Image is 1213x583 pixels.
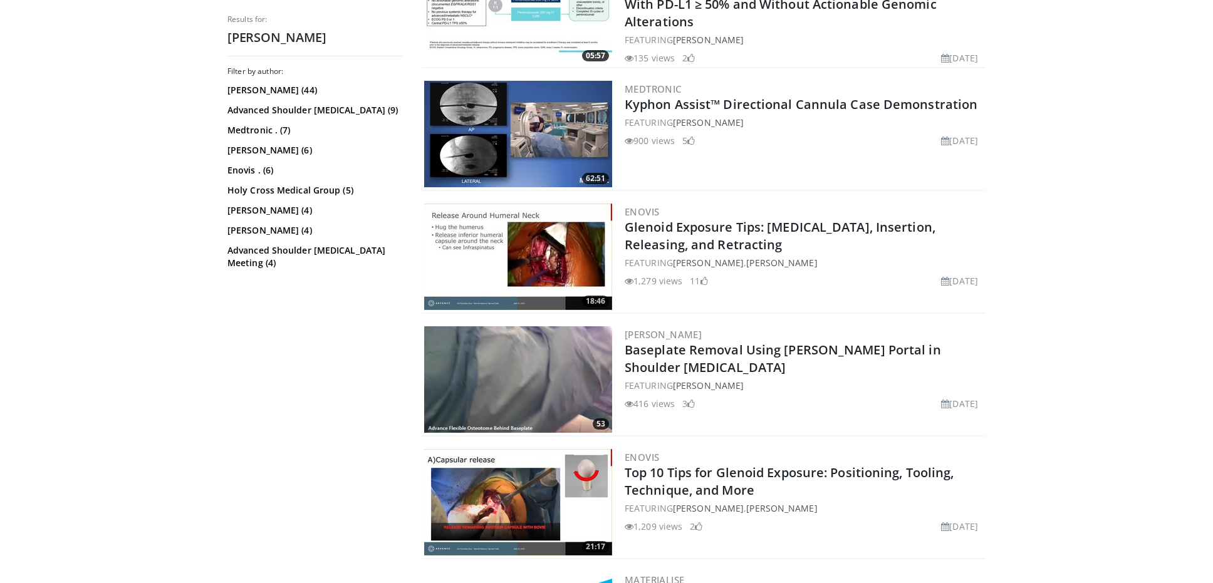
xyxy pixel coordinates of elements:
[625,51,675,64] li: 135 views
[625,520,682,533] li: 1,209 views
[424,326,612,433] img: 308ddfa1-28b0-486d-a481-5d7d778e1d8d.300x170_q85_crop-smart_upscale.jpg
[424,204,612,310] a: 18:46
[625,341,941,376] a: Baseplate Removal Using [PERSON_NAME] Portal in Shoulder [MEDICAL_DATA]
[625,33,983,46] div: FEATURING
[227,124,400,137] a: Medtronic . (7)
[941,520,978,533] li: [DATE]
[227,14,403,24] p: Results for:
[227,144,400,157] a: [PERSON_NAME] (6)
[227,84,400,96] a: [PERSON_NAME] (44)
[424,204,612,310] img: f5127420-3227-4a08-8680-4f819f725301.300x170_q85_crop-smart_upscale.jpg
[673,34,744,46] a: [PERSON_NAME]
[424,449,612,555] img: dfc1435d-5ec1-4a3e-b9f1-1b7b26ebda4e.300x170_q85_crop-smart_upscale.jpg
[593,418,609,430] span: 53
[682,51,695,64] li: 2
[682,134,695,147] li: 5
[227,104,400,116] a: Advanced Shoulder [MEDICAL_DATA] (9)
[424,449,612,555] a: 21:17
[625,96,977,113] a: Kyphon Assist™ Directional Cannula Case Demonstration
[673,116,744,128] a: [PERSON_NAME]
[227,29,403,46] h2: [PERSON_NAME]
[625,134,675,147] li: 900 views
[625,328,702,341] a: [PERSON_NAME]
[424,326,612,433] a: 53
[424,81,612,187] img: 3933a096-3612-4036-b7f0-20ad3a29d1de.300x170_q85_crop-smart_upscale.jpg
[941,397,978,410] li: [DATE]
[625,219,935,253] a: Glenoid Exposure Tips: [MEDICAL_DATA], Insertion, Releasing, and Retracting
[625,205,659,218] a: Enovis
[227,164,400,177] a: Enovis . (6)
[625,502,983,515] div: FEATURING ,
[227,66,403,76] h3: Filter by author:
[625,256,983,269] div: FEATURING ,
[227,184,400,197] a: Holy Cross Medical Group (5)
[582,541,609,552] span: 21:17
[941,134,978,147] li: [DATE]
[625,83,682,95] a: Medtronic
[227,244,400,269] a: Advanced Shoulder [MEDICAL_DATA] Meeting (4)
[582,296,609,307] span: 18:46
[424,81,612,187] a: 62:51
[227,204,400,217] a: [PERSON_NAME] (4)
[582,50,609,61] span: 05:57
[690,520,702,533] li: 2
[227,224,400,237] a: [PERSON_NAME] (4)
[746,502,817,514] a: [PERSON_NAME]
[690,274,707,287] li: 11
[625,116,983,129] div: FEATURING
[625,274,682,287] li: 1,279 views
[941,51,978,64] li: [DATE]
[673,257,744,269] a: [PERSON_NAME]
[625,451,659,463] a: Enovis
[673,379,744,391] a: [PERSON_NAME]
[582,173,609,184] span: 62:51
[682,397,695,410] li: 3
[625,379,983,392] div: FEATURING
[625,464,954,498] a: Top 10 Tips for Glenoid Exposure: Positioning, Tooling, Technique, and More
[941,274,978,287] li: [DATE]
[746,257,817,269] a: [PERSON_NAME]
[625,397,675,410] li: 416 views
[673,502,744,514] a: [PERSON_NAME]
